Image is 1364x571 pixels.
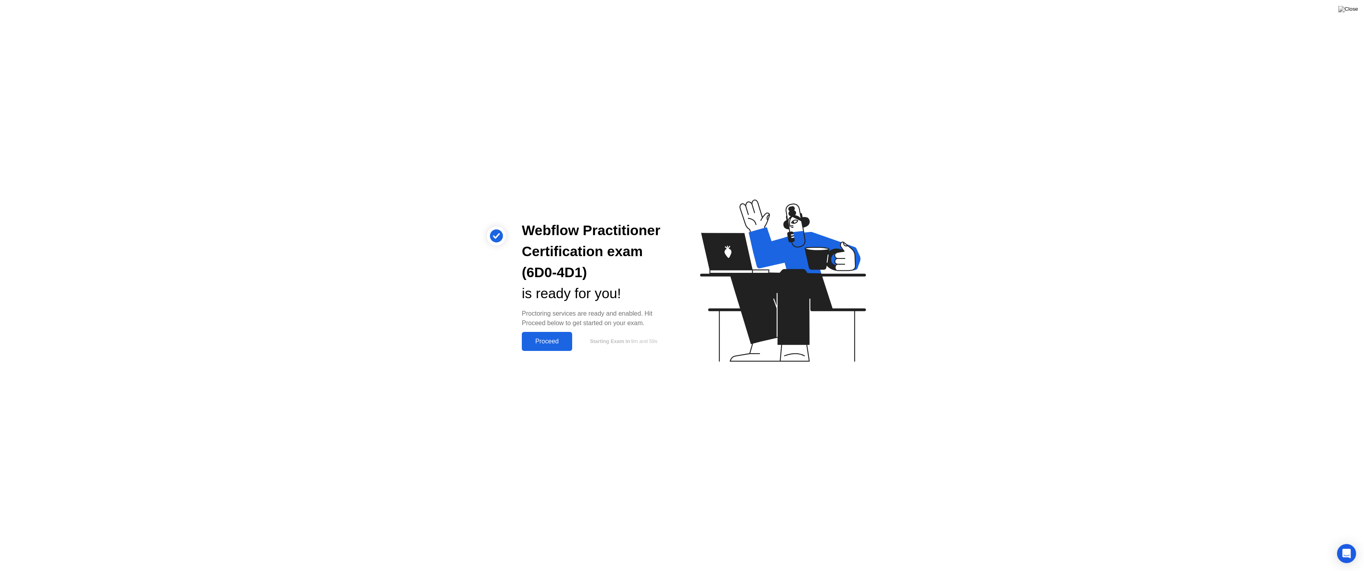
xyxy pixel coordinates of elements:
div: Proceed [524,338,570,345]
div: Webflow Practitioner Certification exam (6D0-4D1) [522,220,669,283]
div: Proctoring services are ready and enabled. Hit Proceed below to get started on your exam. [522,309,669,328]
img: Close [1338,6,1358,12]
div: is ready for you! [522,283,669,304]
div: Open Intercom Messenger [1337,544,1356,563]
span: 9m and 59s [631,338,657,344]
button: Proceed [522,332,572,351]
button: Starting Exam in9m and 59s [576,334,669,349]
